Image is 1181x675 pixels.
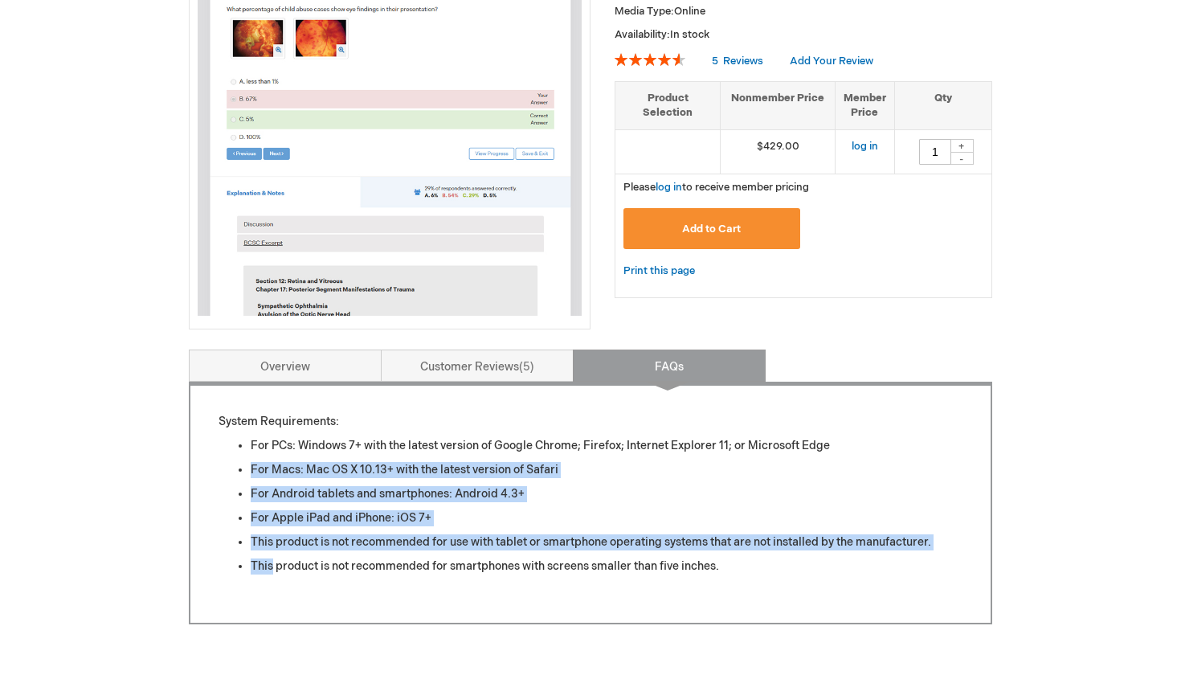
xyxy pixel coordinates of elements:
p: Availability: [615,27,992,43]
th: Qty [894,81,991,129]
th: Nonmember Price [721,81,836,129]
a: log in [656,181,682,194]
strong: Media Type: [615,5,674,18]
span: Add to Cart [682,223,741,235]
a: FAQs [573,350,766,382]
a: Add Your Review [790,55,873,67]
span: Reviews [723,55,763,67]
li: This product is not recommended for use with tablet or smartphone operating systems that are not ... [251,534,962,550]
li: This product is not recommended for smartphones with screens smaller than five inches. [251,558,962,575]
div: - [950,152,974,165]
li: For Apple iPad and iPhone: iOS 7+ [251,510,962,526]
th: Member Price [835,81,894,129]
div: + [950,139,974,153]
button: Add to Cart [623,208,800,249]
a: 5 Reviews [712,55,766,67]
p: System Requirements: [219,414,962,430]
input: Qty [919,139,951,165]
li: For Macs: Mac OS X 10.13+ with the latest version of Safari [251,462,962,478]
span: 5 [712,55,718,67]
a: Overview [189,350,382,382]
a: Customer Reviews5 [381,350,574,382]
span: In stock [670,28,709,41]
td: $429.00 [721,129,836,174]
p: Online [615,4,992,19]
li: For PCs: Windows 7+ with the latest version of Google Chrome; Firefox; Internet Explorer 11; or M... [251,438,962,454]
th: Product Selection [615,81,721,129]
a: Print this page [623,261,695,281]
div: 92% [615,53,685,66]
li: For Android tablets and smartphones: Android 4.3+ [251,486,962,502]
span: Please to receive member pricing [623,181,809,194]
a: log in [852,140,878,153]
span: 5 [519,360,534,374]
